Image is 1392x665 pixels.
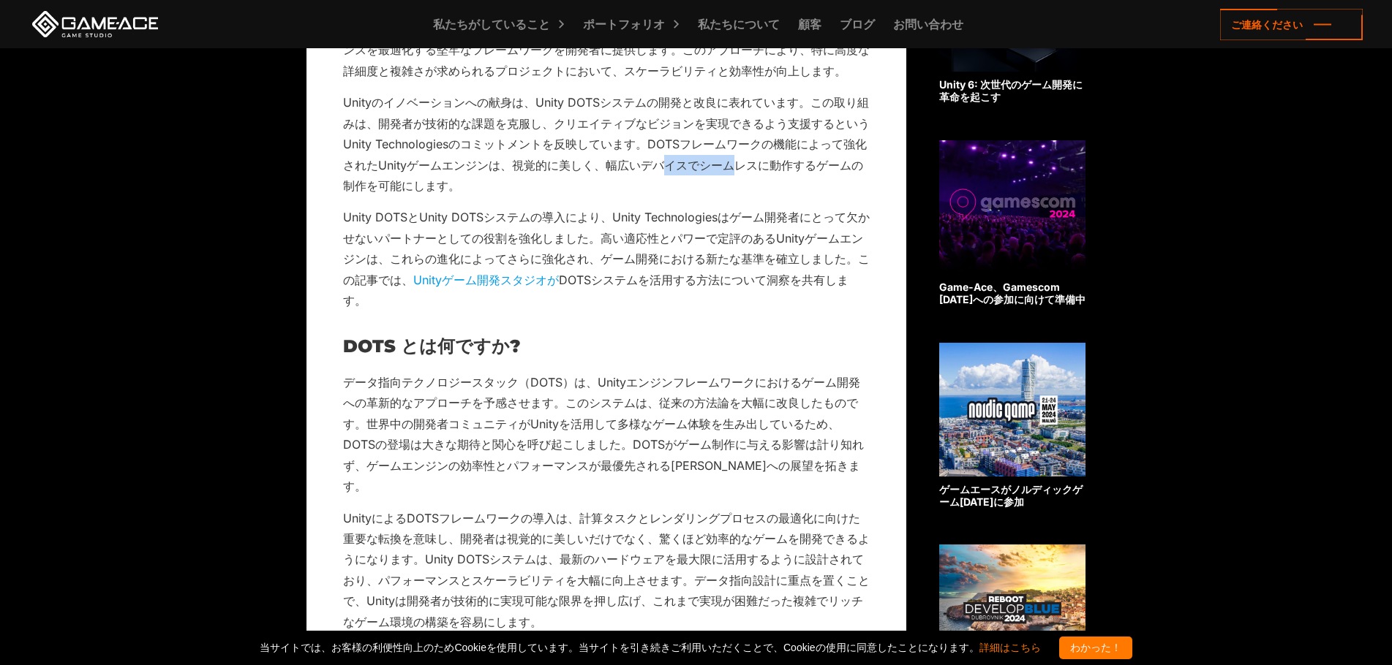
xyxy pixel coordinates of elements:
[939,140,1086,274] img: 関連している
[1070,642,1121,653] font: わかった！
[343,335,521,357] font: DOTS とは何ですか?
[260,642,979,653] font: 当サイトでは、お客様の利便性向上のためCookieを使用しています。当サイトを引き続きご利用いただくことで、Cookieの使用に同意したことになります。
[939,483,1083,508] font: ゲームエースがノルディックゲーム[DATE]に参加
[433,17,550,31] font: 私たちがしていること
[840,17,875,31] font: ブログ
[893,17,963,31] font: お問い合わせ
[939,78,1083,103] font: Unity 6: 次世代のゲーム開発に革命を起こす
[939,343,1086,509] a: ゲームエースがノルディックゲーム[DATE]に参加
[798,17,821,31] font: 顧客
[939,343,1086,476] img: 関連している
[343,1,870,77] font: Unity DOTSシステムは、ゲーム開発技術における大きな飛躍を象徴しています。Unity Technologiesは、Unity DOTSを組み込むことで、高度なデータ指向技術を通じてゲーム...
[939,140,1086,306] a: Game-Ace、Gamescom [DATE]への参加に向けて準備中
[698,17,780,31] font: 私たちについて
[979,642,1041,653] a: 詳細はこちら
[583,17,665,31] font: ポートフォリオ
[343,375,864,493] font: データ指向テクノロジースタック（DOTS）は、Unityエンジンフレームワークにおけるゲーム開発への革新的なアプローチを予感させます。このシステムは、従来の方法論を大幅に改良したものです。世界中...
[343,273,849,308] font: DOTSシステムを活用する方法について洞察を共有します。
[343,95,870,193] font: Unityのイノベーションへの献身は、Unity DOTSシステムの開発と改良に表れています。この取り組みは、開発者が技術的な課題を克服し、クリエイティブなビジョンを実現できるよう支援するという...
[939,281,1086,305] font: Game-Ace、Gamescom [DATE]への参加に向けて準備中
[343,210,870,286] font: Unity DOTSとUnity DOTSシステムの導入により、Unity Technologiesはゲーム開発者にとって欠かせないパートナーとしての役割を強化しました。高い適応性とパワーで定評...
[1220,9,1363,40] a: ご連絡ください
[413,273,559,287] a: Unityゲーム開発スタジオが
[343,511,870,629] font: UnityによるDOTSフレームワークの導入は、計算タスクとレンダリングプロセスの最適化に向けた重要な転換を意味し、開発者は視覚的に美しいだけでなく、驚くほど効率的なゲームを開発できるようになり...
